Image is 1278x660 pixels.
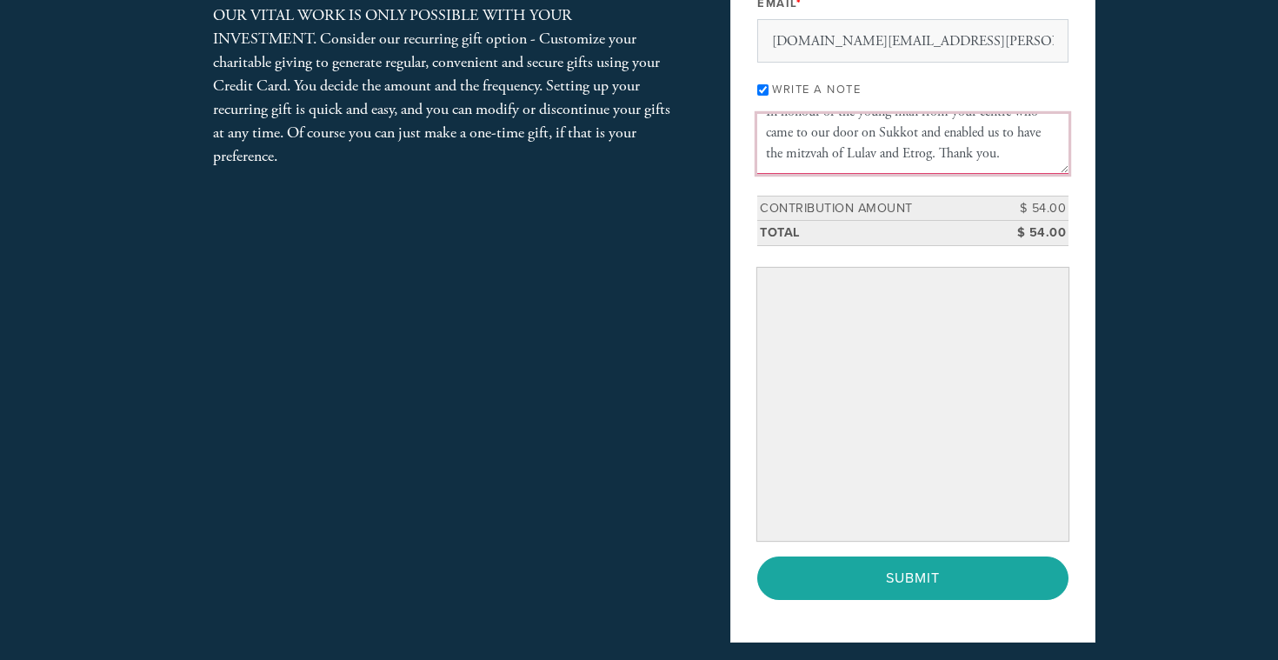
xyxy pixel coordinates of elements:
td: $ 54.00 [990,196,1068,221]
input: Submit [757,557,1068,600]
td: $ 54.00 [990,221,1068,246]
td: Total [757,221,990,246]
label: Write a note [772,83,861,97]
div: OUR VITAL WORK IS ONLY POSSIBLE WITH YOUR INVESTMENT. Consider our recurring gift option - Custom... [213,3,674,168]
iframe: Secure payment input frame [761,271,1065,537]
td: Contribution Amount [757,196,990,221]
